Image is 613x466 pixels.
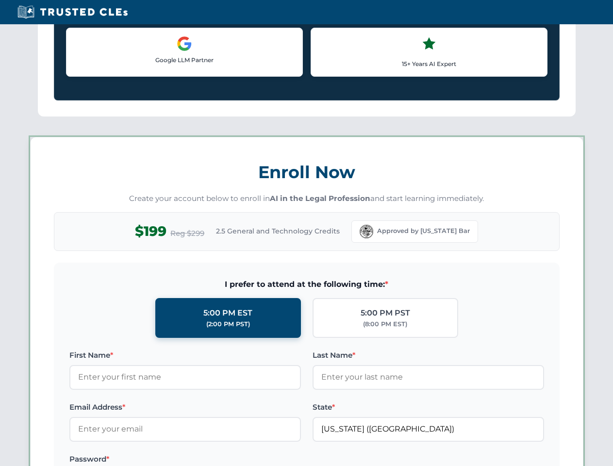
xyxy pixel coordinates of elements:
p: Create your account below to enroll in and start learning immediately. [54,193,560,204]
label: Last Name [313,349,544,361]
div: 5:00 PM EST [203,307,252,319]
input: Enter your last name [313,365,544,389]
span: $199 [135,220,166,242]
div: 5:00 PM PST [361,307,410,319]
span: 2.5 General and Technology Credits [216,226,340,236]
div: (2:00 PM PST) [206,319,250,329]
span: Approved by [US_STATE] Bar [377,226,470,236]
label: First Name [69,349,301,361]
p: Google LLM Partner [74,55,295,65]
label: Email Address [69,401,301,413]
img: Trusted CLEs [15,5,131,19]
label: Password [69,453,301,465]
input: Florida (FL) [313,417,544,441]
label: State [313,401,544,413]
div: (8:00 PM EST) [363,319,407,329]
span: I prefer to attend at the following time: [69,278,544,291]
img: Florida Bar [360,225,373,238]
span: Reg $299 [170,228,204,239]
img: Google [177,36,192,51]
p: 15+ Years AI Expert [319,59,539,68]
input: Enter your first name [69,365,301,389]
strong: AI in the Legal Profession [270,194,370,203]
input: Enter your email [69,417,301,441]
h3: Enroll Now [54,157,560,187]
